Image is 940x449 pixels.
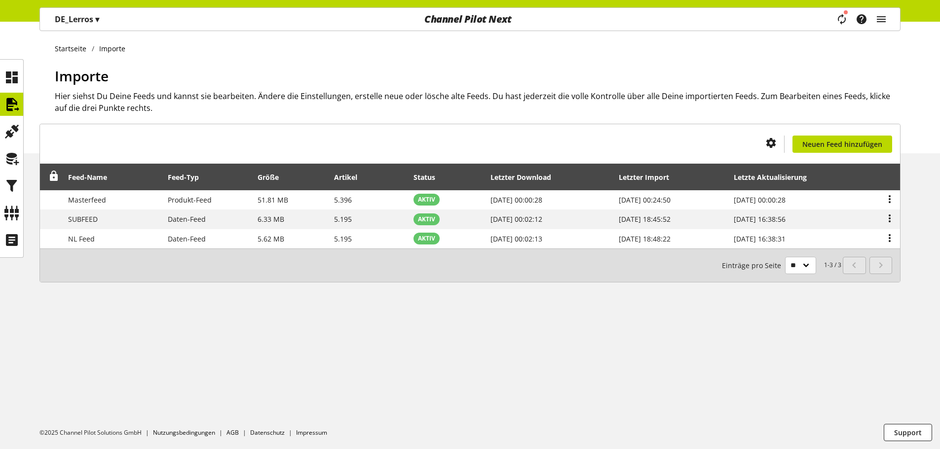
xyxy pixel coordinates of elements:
[49,171,59,181] span: Entsperren, um Zeilen neu anzuordnen
[168,172,209,182] div: Feed-Typ
[68,214,98,224] span: SUBFEED
[55,67,109,85] span: Importe
[619,172,679,182] div: Letzter Import
[792,136,892,153] a: Neuen Feed hinzufügen
[418,215,435,224] span: AKTIV
[68,172,117,182] div: Feed-Name
[334,214,352,224] span: 5.195
[39,428,153,437] li: ©2025 Channel Pilot Solutions GmbH
[226,428,239,437] a: AGB
[490,172,561,182] div: Letzter Download
[250,428,285,437] a: Datenschutz
[45,171,59,183] div: Entsperren, um Zeilen neu anzuordnen
[734,234,786,243] span: [DATE] 16:38:31
[884,424,932,441] button: Support
[168,195,212,205] span: Produkt-Feed
[802,139,882,149] span: Neuen Feed hinzufügen
[619,234,671,243] span: [DATE] 18:48:22
[258,172,289,182] div: Größe
[734,172,817,182] div: Letzte Aktualisierung
[734,214,786,224] span: [DATE] 16:38:56
[258,234,284,243] span: 5.62 MB
[619,195,671,205] span: [DATE] 00:24:50
[894,427,922,438] span: Support
[490,214,542,224] span: [DATE] 00:02:12
[334,234,352,243] span: 5.195
[55,90,901,114] h2: Hier siehst Du Deine Feeds und kannst sie bearbeiten. Ändere die Einstellungen, erstelle neue ode...
[734,195,786,205] span: [DATE] 00:00:28
[334,195,352,205] span: 5.396
[722,257,841,274] small: 1-3 / 3
[168,214,206,224] span: Daten-Feed
[68,195,106,205] span: Masterfeed
[258,214,284,224] span: 6.33 MB
[95,14,99,25] span: ▾
[418,195,435,204] span: AKTIV
[418,234,435,243] span: AKTIV
[619,214,671,224] span: [DATE] 18:45:52
[414,172,445,182] div: Status
[39,7,901,31] nav: main navigation
[490,195,542,205] span: [DATE] 00:00:28
[296,428,327,437] a: Impressum
[258,195,288,205] span: 51.81 MB
[168,234,206,243] span: Daten-Feed
[55,13,99,25] p: DE_Lerros
[68,234,95,243] span: NL Feed
[153,428,215,437] a: Nutzungsbedingungen
[334,172,367,182] div: Artikel
[55,43,92,54] a: Startseite
[722,260,785,271] span: Einträge pro Seite
[490,234,542,243] span: [DATE] 00:02:13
